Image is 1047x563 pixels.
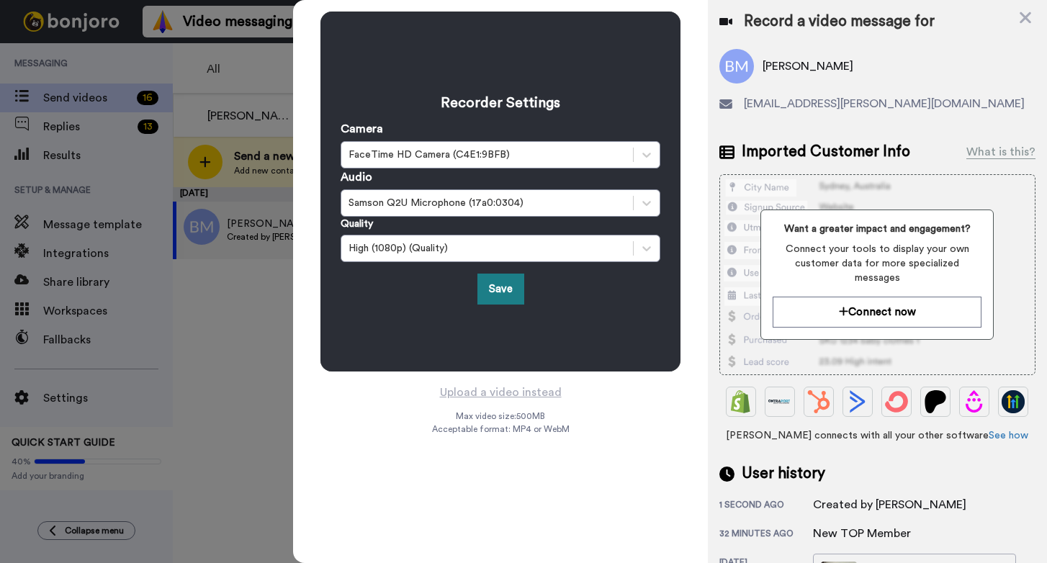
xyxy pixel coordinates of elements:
label: Audio [341,168,372,186]
img: Shopify [729,390,752,413]
div: Created by [PERSON_NAME] [813,496,966,513]
div: High (1080p) (Quality) [349,241,626,256]
p: Thanks for being with us for 4 months - it's flown by! How can we make the next 4 months even bet... [63,41,248,55]
button: Connect now [773,297,981,328]
img: ActiveCampaign [846,390,869,413]
div: 32 minutes ago [719,528,813,542]
img: Ontraport [768,390,791,413]
span: Connect your tools to display your own customer data for more specialized messages [773,242,981,285]
div: Samson Q2U Microphone (17a0:0304) [349,196,626,210]
div: message notification from Grant, 4w ago. Thanks for being with us for 4 months - it's flown by! H... [22,30,266,78]
img: Patreon [924,390,947,413]
span: Want a greater impact and engagement? [773,222,981,236]
span: [EMAIL_ADDRESS][PERSON_NAME][DOMAIN_NAME] [744,95,1025,112]
label: Camera [341,120,383,138]
img: Profile image for Grant [32,43,55,66]
div: New TOP Member [813,525,911,542]
span: User history [742,463,825,485]
img: GoHighLevel [1002,390,1025,413]
div: 1 second ago [719,499,813,513]
span: Imported Customer Info [742,141,910,163]
a: See how [989,431,1028,441]
img: Drip [963,390,986,413]
img: ConvertKit [885,390,908,413]
div: FaceTime HD Camera (C4E1:9BFB) [349,148,626,162]
span: Max video size: 500 MB [456,410,545,422]
img: Hubspot [807,390,830,413]
span: Acceptable format: MP4 or WebM [432,423,570,435]
span: [PERSON_NAME] connects with all your other software [719,428,1035,443]
h3: Recorder Settings [341,93,660,113]
button: Upload a video instead [436,383,566,402]
div: What is this? [966,143,1035,161]
p: Message from Grant, sent 4w ago [63,55,248,68]
button: Save [477,274,524,305]
label: Quality [341,217,373,231]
